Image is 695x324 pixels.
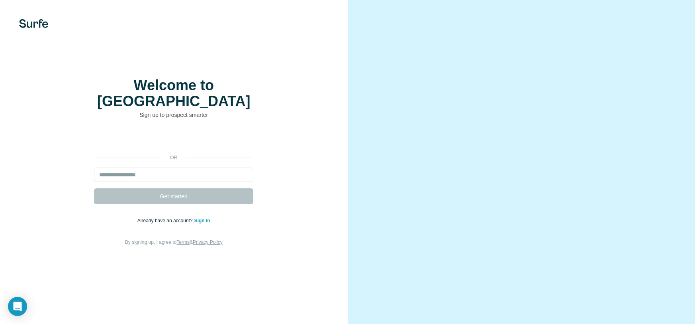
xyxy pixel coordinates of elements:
img: Surfe's logo [19,19,48,28]
p: or [161,154,186,161]
iframe: Sign in with Google Button [90,131,257,148]
a: Terms [176,239,190,245]
p: Sign up to prospect smarter [94,111,253,119]
div: Open Intercom Messenger [8,297,27,316]
a: Sign in [194,218,210,223]
span: By signing up, I agree to & [125,239,223,245]
span: Already have an account? [137,218,194,223]
a: Privacy Policy [193,239,223,245]
h1: Welcome to [GEOGRAPHIC_DATA] [94,77,253,109]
